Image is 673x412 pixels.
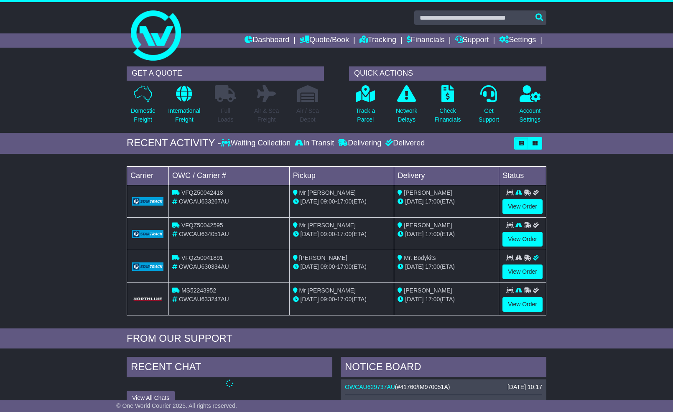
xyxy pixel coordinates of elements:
[301,296,319,303] span: [DATE]
[132,230,163,238] img: GetCarrierServiceLogo
[215,107,236,124] p: Full Loads
[425,198,440,205] span: 17:00
[179,198,229,205] span: OWCAU633267AU
[127,66,324,81] div: GET A QUOTE
[293,230,391,239] div: - (ETA)
[345,384,542,391] div: ( )
[398,197,495,206] div: (ETA)
[169,166,290,185] td: OWC / Carrier #
[321,198,335,205] span: 09:00
[299,287,356,294] span: Mr [PERSON_NAME]
[179,231,229,237] span: OWCAU634051AU
[502,232,543,247] a: View Order
[398,230,495,239] div: (ETA)
[179,296,229,303] span: OWCAU633247AU
[132,262,163,271] img: GetCarrierServiceLogo
[221,139,293,148] div: Waiting Collection
[345,384,395,390] a: OWCAU629737AU
[245,33,289,48] a: Dashboard
[502,264,543,279] a: View Order
[321,296,335,303] span: 09:00
[127,333,546,345] div: FROM OUR SUPPORT
[132,297,163,302] img: GetCarrierServiceLogo
[254,107,279,124] p: Air & Sea Freight
[479,107,499,124] p: Get Support
[394,166,499,185] td: Delivery
[293,139,336,148] div: In Transit
[499,33,536,48] a: Settings
[293,262,391,271] div: - (ETA)
[349,66,546,81] div: QUICK ACTIONS
[116,402,237,409] span: © One World Courier 2025. All rights reserved.
[132,197,163,206] img: GetCarrierServiceLogo
[425,296,440,303] span: 17:00
[321,231,335,237] span: 09:00
[296,107,319,124] p: Air / Sea Depot
[181,222,223,229] span: VFQZ50042595
[355,85,375,129] a: Track aParcel
[181,189,223,196] span: VFQZ50042418
[168,107,200,124] p: International Freight
[398,295,495,304] div: (ETA)
[168,85,201,129] a: InternationalFreight
[404,222,452,229] span: [PERSON_NAME]
[425,231,440,237] span: 17:00
[337,263,352,270] span: 17:00
[407,33,445,48] a: Financials
[131,107,155,124] p: Domestic Freight
[127,166,169,185] td: Carrier
[455,33,489,48] a: Support
[301,263,319,270] span: [DATE]
[396,107,417,124] p: Network Delays
[404,254,436,261] span: Mr. Bodykits
[404,287,452,294] span: [PERSON_NAME]
[289,166,394,185] td: Pickup
[520,107,541,124] p: Account Settings
[341,357,546,379] div: NOTICE BOARD
[301,231,319,237] span: [DATE]
[127,137,221,149] div: RECENT ACTIVITY -
[299,189,356,196] span: Mr [PERSON_NAME]
[478,85,500,129] a: GetSupport
[356,107,375,124] p: Track a Parcel
[502,199,543,214] a: View Order
[293,197,391,206] div: - (ETA)
[127,391,175,405] button: View All Chats
[345,399,542,407] p: Pricing was approved for booking OWCAU629737AU.
[301,198,319,205] span: [DATE]
[293,295,391,304] div: - (ETA)
[181,287,216,294] span: MS52243952
[337,296,352,303] span: 17:00
[383,139,425,148] div: Delivered
[405,296,423,303] span: [DATE]
[405,198,423,205] span: [DATE]
[337,198,352,205] span: 17:00
[336,139,383,148] div: Delivering
[359,33,396,48] a: Tracking
[425,263,440,270] span: 17:00
[300,33,349,48] a: Quote/Book
[181,254,223,261] span: VFQZ50041891
[404,189,452,196] span: [PERSON_NAME]
[507,384,542,391] div: [DATE] 10:17
[321,263,335,270] span: 09:00
[398,262,495,271] div: (ETA)
[337,231,352,237] span: 17:00
[179,263,229,270] span: OWCAU630334AU
[130,85,156,129] a: DomesticFreight
[405,231,423,237] span: [DATE]
[405,263,423,270] span: [DATE]
[127,357,332,379] div: RECENT CHAT
[435,107,461,124] p: Check Financials
[299,254,347,261] span: [PERSON_NAME]
[519,85,541,129] a: AccountSettings
[499,166,546,185] td: Status
[502,297,543,312] a: View Order
[395,85,418,129] a: NetworkDelays
[434,85,461,129] a: CheckFinancials
[299,222,356,229] span: Mr [PERSON_NAME]
[397,384,448,390] span: #41760/IM970051A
